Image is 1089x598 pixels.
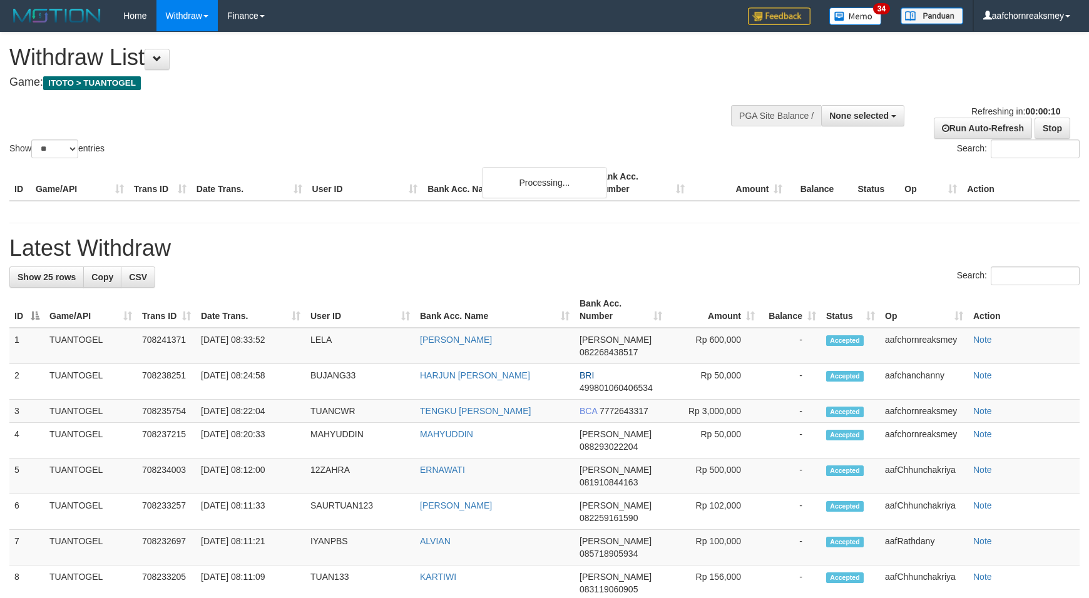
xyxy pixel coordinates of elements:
td: IYANPBS [305,530,415,565]
th: Action [968,292,1080,328]
span: Copy 499801060406534 to clipboard [580,383,653,393]
td: TUANTOGEL [44,423,137,459]
td: [DATE] 08:24:58 [196,364,305,400]
td: - [760,364,821,400]
span: CSV [129,272,147,282]
td: 708235754 [137,400,196,423]
td: Rp 3,000,000 [667,400,760,423]
td: [DATE] 08:11:33 [196,494,305,530]
td: 3 [9,400,44,423]
span: [PERSON_NAME] [580,500,652,510]
span: [PERSON_NAME] [580,335,652,345]
td: 708233257 [137,494,196,530]
div: PGA Site Balance / [731,105,821,126]
td: 708232697 [137,530,196,565]
td: 708237215 [137,423,196,459]
strong: 00:00:10 [1025,106,1060,116]
td: [DATE] 08:11:21 [196,530,305,565]
span: BRI [580,370,594,380]
span: Accepted [826,335,864,346]
label: Search: [957,139,1080,158]
td: BUJANG33 [305,364,415,400]
img: Button%20Memo.svg [829,8,882,25]
td: TUANTOGEL [44,494,137,530]
span: Copy 082259161590 to clipboard [580,513,638,523]
td: 5 [9,459,44,494]
td: - [760,459,821,494]
td: [DATE] 08:20:33 [196,423,305,459]
span: 34 [873,3,890,14]
td: aafchornreaksmey [880,423,968,459]
span: [PERSON_NAME] [580,465,652,475]
span: Accepted [826,572,864,583]
td: 4 [9,423,44,459]
a: TENGKU [PERSON_NAME] [420,406,531,416]
th: ID: activate to sort column descending [9,292,44,328]
th: User ID: activate to sort column ascending [305,292,415,328]
th: Status: activate to sort column ascending [821,292,880,328]
img: panduan.png [901,8,963,24]
a: ERNAWATI [420,465,465,475]
th: Balance: activate to sort column ascending [760,292,821,328]
td: TUANCWR [305,400,415,423]
td: Rp 500,000 [667,459,760,494]
td: 708238251 [137,364,196,400]
a: Copy [83,266,121,288]
th: Bank Acc. Number [591,165,690,201]
th: Bank Acc. Number: activate to sort column ascending [575,292,667,328]
td: Rp 600,000 [667,328,760,364]
th: Game/API: activate to sort column ascending [44,292,137,328]
th: Action [962,165,1080,201]
th: Amount [690,165,788,201]
span: Copy 081910844163 to clipboard [580,477,638,487]
td: TUANTOGEL [44,400,137,423]
a: [PERSON_NAME] [420,335,492,345]
td: Rp 102,000 [667,494,760,530]
td: TUANTOGEL [44,328,137,364]
td: aafchanchanny [880,364,968,400]
button: None selected [821,105,904,126]
td: aafchornreaksmey [880,328,968,364]
h1: Latest Withdraw [9,236,1080,261]
td: 7 [9,530,44,565]
span: [PERSON_NAME] [580,572,652,582]
th: Op [899,165,962,201]
td: Rp 100,000 [667,530,760,565]
th: Status [852,165,899,201]
td: - [760,494,821,530]
span: None selected [829,111,889,121]
span: ITOTO > TUANTOGEL [43,76,141,90]
a: MAHYUDDIN [420,429,473,439]
label: Search: [957,266,1080,285]
td: Rp 50,000 [667,364,760,400]
span: Copy 7772643317 to clipboard [600,406,648,416]
th: Game/API [31,165,129,201]
td: - [760,423,821,459]
span: Refreshing in: [971,106,1060,116]
span: [PERSON_NAME] [580,536,652,546]
select: Showentries [31,139,78,158]
a: [PERSON_NAME] [420,500,492,510]
td: aafChhunchakriya [880,459,968,494]
span: Accepted [826,465,864,476]
span: BCA [580,406,597,416]
td: TUANTOGEL [44,364,137,400]
th: Balance [787,165,852,201]
td: 708234003 [137,459,196,494]
img: MOTION_logo.png [9,6,105,25]
a: Note [973,335,992,345]
span: Copy 083119060905 to clipboard [580,584,638,594]
span: [PERSON_NAME] [580,429,652,439]
td: 708241371 [137,328,196,364]
a: Note [973,572,992,582]
span: Copy 082268438517 to clipboard [580,347,638,357]
td: [DATE] 08:33:52 [196,328,305,364]
th: Date Trans. [192,165,307,201]
td: - [760,328,821,364]
label: Show entries [9,139,105,158]
a: CSV [121,266,155,288]
td: aafRathdany [880,530,968,565]
a: Note [973,406,992,416]
th: Bank Acc. Name: activate to sort column ascending [415,292,575,328]
td: MAHYUDDIN [305,423,415,459]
